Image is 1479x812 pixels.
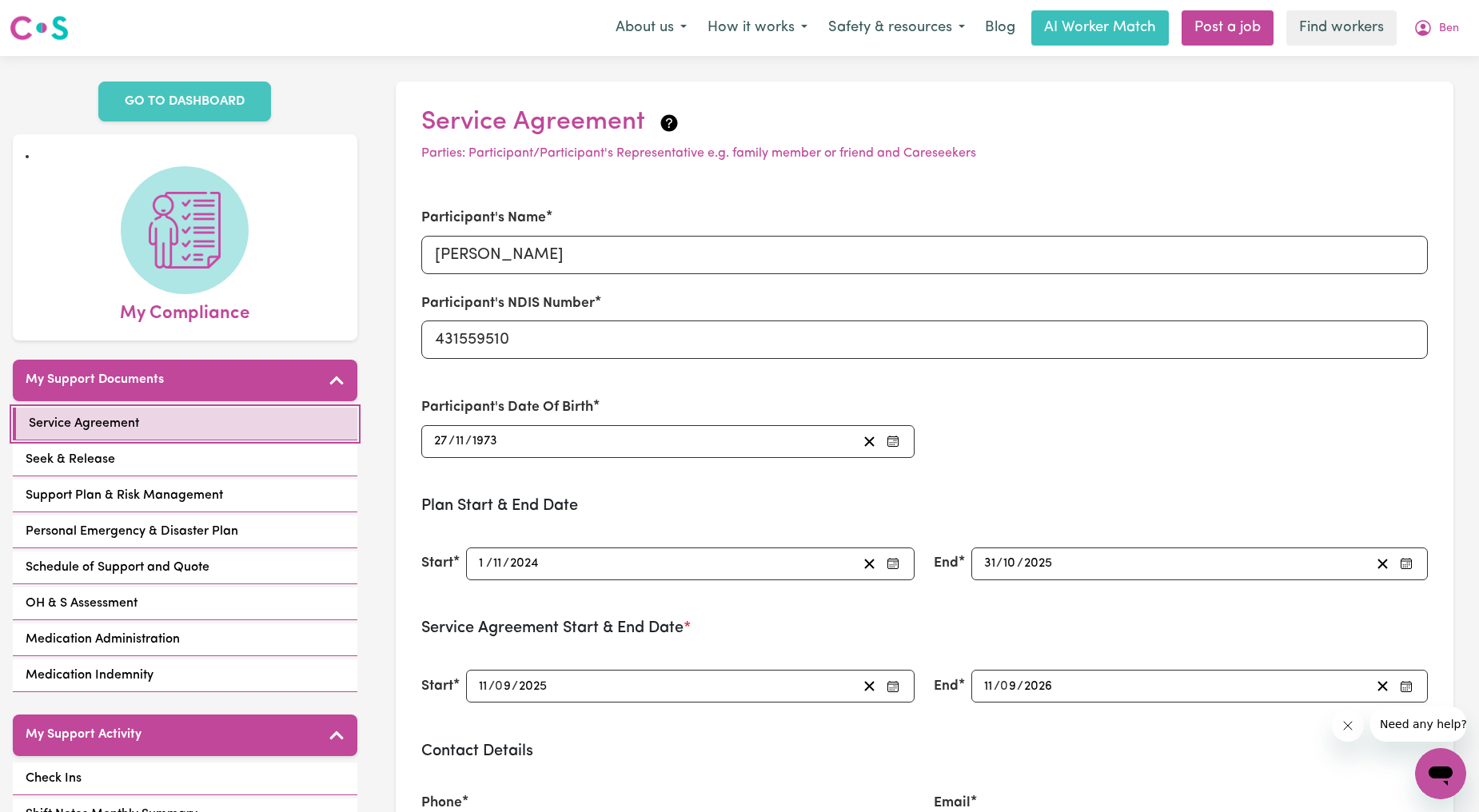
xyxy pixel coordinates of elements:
input: ---- [1023,553,1054,575]
label: Start [421,553,453,574]
a: Blog [975,10,1025,46]
iframe: Button to launch messaging window [1415,748,1466,799]
span: / [996,556,1003,571]
a: Find workers [1286,10,1397,46]
a: Check Ins [13,762,357,795]
button: How it works [697,11,818,45]
span: OH & S Assessment [26,594,138,613]
button: My Support Activity [13,714,357,756]
a: Medication Indemnity [13,659,357,692]
span: 0 [1000,680,1008,693]
span: Personal Emergency & Disaster Plan [26,522,238,541]
iframe: Close message [1332,710,1364,742]
span: Service Agreement [29,414,139,433]
label: Participant's Name [421,208,546,229]
p: Parties: Participant/Participant's Representative e.g. family member or friend and Careseekers [421,144,1429,163]
h3: Service Agreement Start & End Date [421,619,1429,638]
label: Participant's NDIS Number [421,293,595,314]
label: Start [421,676,453,697]
span: / [465,434,472,448]
input: ---- [509,553,540,575]
input: ---- [518,675,548,697]
span: / [512,679,518,694]
button: My Account [1403,11,1469,45]
span: Need any help? [10,11,97,24]
span: / [1017,679,1023,694]
span: Support Plan & Risk Management [26,486,223,505]
label: End [934,676,959,697]
span: Schedule of Support and Quote [26,558,209,577]
span: Seek & Release [26,450,115,469]
label: End [934,553,959,574]
a: Seek & Release [13,444,357,476]
a: Support Plan & Risk Management [13,480,357,512]
a: OH & S Assessment [13,587,357,620]
h5: My Support Activity [26,727,142,742]
span: / [486,556,492,571]
a: My Compliance [26,166,345,328]
a: Careseekers logo [10,10,69,46]
h2: Service Agreement [421,107,1429,137]
span: 0 [495,680,503,693]
a: Post a job [1182,10,1274,46]
a: Schedule of Support and Quote [13,551,357,584]
a: GO TO DASHBOARD [98,82,271,121]
a: AI Worker Match [1031,10,1169,46]
label: Participant's Date Of Birth [421,397,593,418]
span: Medication Indemnity [26,666,153,685]
input: ---- [472,431,499,452]
input: -- [433,431,448,452]
input: -- [1002,675,1018,697]
input: -- [455,431,465,452]
input: -- [492,553,503,575]
input: -- [478,675,488,697]
span: Check Ins [26,769,82,788]
button: My Support Documents [13,360,357,401]
button: Safety & resources [818,11,975,45]
input: -- [496,675,512,697]
span: Medication Administration [26,630,180,649]
input: -- [478,553,487,575]
button: About us [605,11,697,45]
span: / [1017,556,1023,571]
span: My Compliance [120,294,249,328]
span: / [488,679,495,694]
span: / [994,679,1000,694]
span: / [503,556,509,571]
span: / [448,434,455,448]
a: Service Agreement [13,408,357,440]
input: -- [983,675,994,697]
iframe: Message from company [1370,707,1466,742]
input: -- [1003,553,1017,575]
span: Ben [1439,20,1459,38]
input: ---- [1023,675,1054,697]
a: Personal Emergency & Disaster Plan [13,515,357,548]
h3: Plan Start & End Date [421,496,1429,515]
img: Careseekers logo [10,14,69,42]
h5: My Support Documents [26,372,164,388]
h3: Contact Details [421,742,1429,761]
a: Medication Administration [13,623,357,656]
input: -- [983,553,996,575]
